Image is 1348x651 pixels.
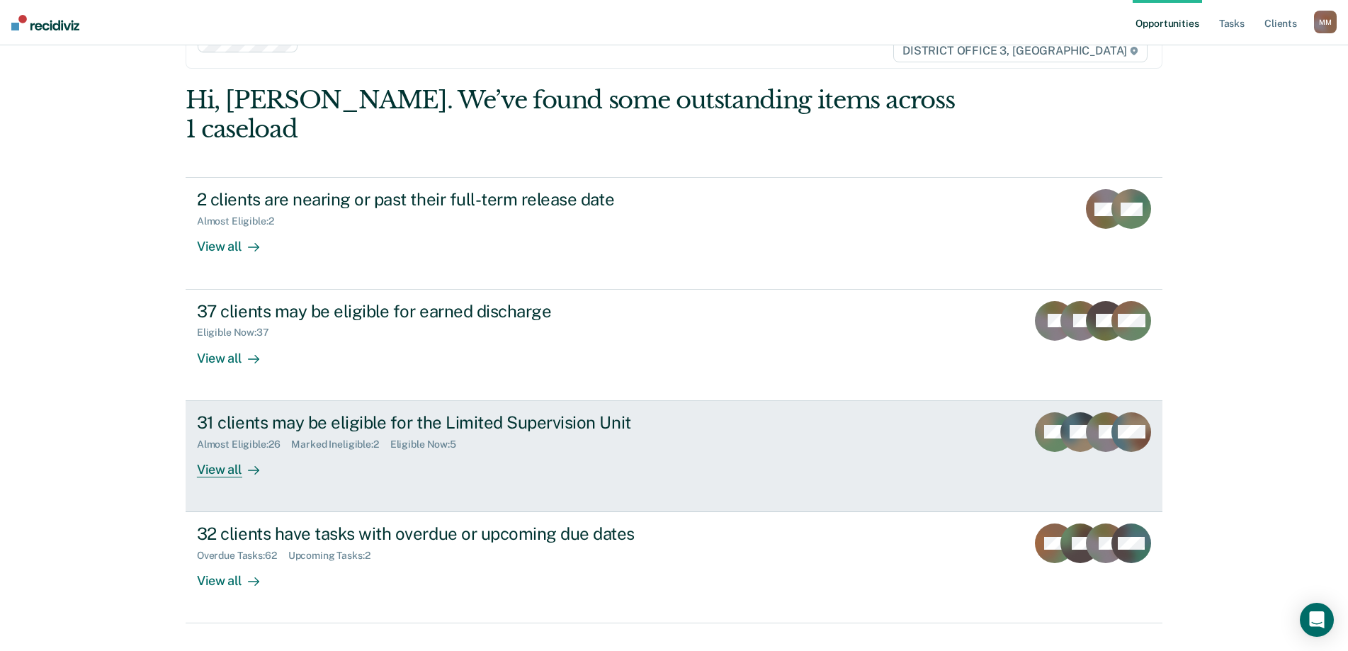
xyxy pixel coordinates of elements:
div: M M [1314,11,1337,33]
div: View all [197,339,276,366]
div: Almost Eligible : 26 [197,438,292,451]
div: Eligible Now : 37 [197,327,281,339]
a: 32 clients have tasks with overdue or upcoming due datesOverdue Tasks:62Upcoming Tasks:2View all [186,512,1162,623]
div: View all [197,450,276,477]
div: 32 clients have tasks with overdue or upcoming due dates [197,523,694,544]
div: Almost Eligible : 2 [197,215,285,227]
a: 2 clients are nearing or past their full-term release dateAlmost Eligible:2View all [186,177,1162,289]
img: Recidiviz [11,15,79,30]
div: Upcoming Tasks : 2 [288,550,382,562]
span: DISTRICT OFFICE 3, [GEOGRAPHIC_DATA] [893,40,1148,62]
div: View all [197,227,276,255]
div: View all [197,562,276,589]
div: Overdue Tasks : 62 [197,550,288,562]
a: 31 clients may be eligible for the Limited Supervision UnitAlmost Eligible:26Marked Ineligible:2E... [186,401,1162,512]
a: 37 clients may be eligible for earned dischargeEligible Now:37View all [186,290,1162,401]
div: 31 clients may be eligible for the Limited Supervision Unit [197,412,694,433]
div: Open Intercom Messenger [1300,603,1334,637]
div: Marked Ineligible : 2 [291,438,390,451]
button: MM [1314,11,1337,33]
div: 2 clients are nearing or past their full-term release date [197,189,694,210]
div: Hi, [PERSON_NAME]. We’ve found some outstanding items across 1 caseload [186,86,967,144]
div: Eligible Now : 5 [390,438,468,451]
div: 37 clients may be eligible for earned discharge [197,301,694,322]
